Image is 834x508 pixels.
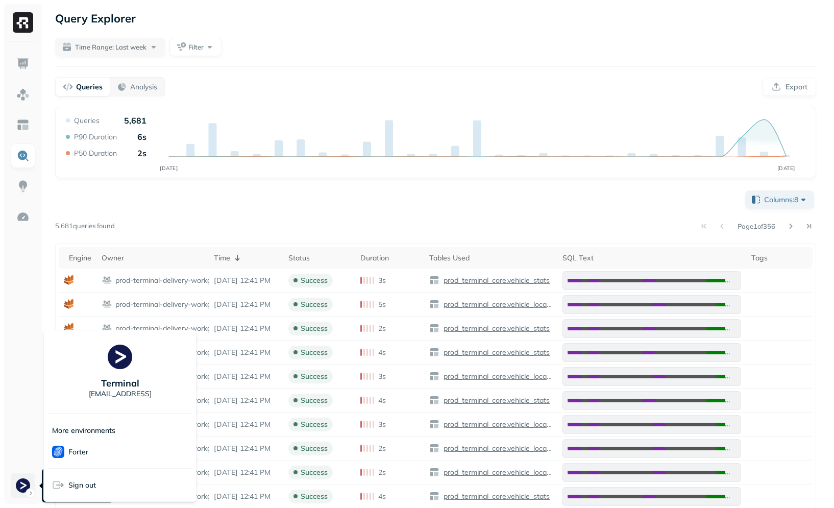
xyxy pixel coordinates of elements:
img: Terminal [108,345,132,369]
img: Forter [52,446,64,458]
p: Forter [68,447,88,457]
p: More environments [52,426,115,436]
p: Terminal [101,377,139,389]
p: [EMAIL_ADDRESS] [89,389,152,399]
span: Sign out [68,480,96,490]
